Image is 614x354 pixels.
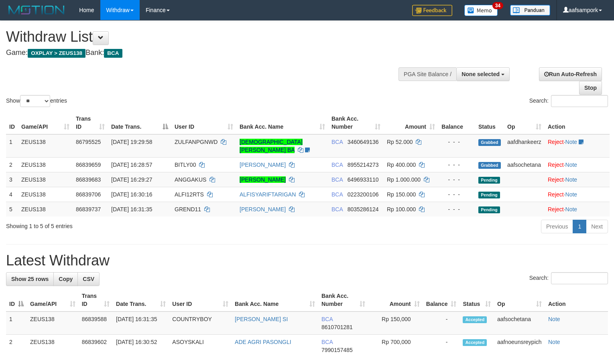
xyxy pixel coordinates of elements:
[412,5,452,16] img: Feedback.jpg
[387,191,416,198] span: Rp 150.000
[6,157,18,172] td: 2
[240,206,286,212] a: [PERSON_NAME]
[459,289,494,312] th: Status: activate to sort column ascending
[108,111,171,134] th: Date Trans.: activate to sort column descending
[463,339,487,346] span: Accepted
[545,187,610,202] td: ·
[111,139,152,145] span: [DATE] 19:29:58
[20,95,50,107] select: Showentries
[18,111,73,134] th: Game/API: activate to sort column ascending
[76,139,101,145] span: 86795525
[169,289,232,312] th: User ID: activate to sort column ascending
[529,95,608,107] label: Search:
[6,111,18,134] th: ID
[175,191,204,198] span: ALFI12RTS
[441,161,472,169] div: - - -
[545,134,610,158] td: ·
[27,312,79,335] td: ZEUS138
[235,316,288,322] a: [PERSON_NAME] SI
[111,191,152,198] span: [DATE] 16:30:16
[478,192,500,198] span: Pending
[6,4,67,16] img: MOTION_logo.png
[504,134,545,158] td: aafdhankeerz
[548,176,564,183] a: Reject
[348,176,379,183] span: Copy 6496933110 to clipboard
[565,162,577,168] a: Note
[545,111,610,134] th: Action
[565,206,577,212] a: Note
[6,272,54,286] a: Show 25 rows
[565,176,577,183] a: Note
[240,139,303,153] a: [DEMOGRAPHIC_DATA][PERSON_NAME] BA
[83,276,94,282] span: CSV
[387,176,421,183] span: Rp 1.000.000
[321,324,353,330] span: Copy 8610701281 to clipboard
[565,191,577,198] a: Note
[387,206,416,212] span: Rp 100.000
[331,176,343,183] span: BCA
[321,347,353,353] span: Copy 7990157485 to clipboard
[11,276,49,282] span: Show 25 rows
[348,191,379,198] span: Copy 0223200106 to clipboard
[18,202,73,216] td: ZEUS138
[504,157,545,172] td: aafsochetana
[76,162,101,168] span: 86839659
[368,312,423,335] td: Rp 150,000
[236,111,328,134] th: Bank Acc. Name: activate to sort column ascending
[475,111,504,134] th: Status
[240,191,296,198] a: ALFISYARIFTARIGAN
[6,187,18,202] td: 4
[504,111,545,134] th: Op: activate to sort column ascending
[328,111,384,134] th: Bank Acc. Number: activate to sort column ascending
[551,95,608,107] input: Search:
[441,176,472,184] div: - - -
[494,312,545,335] td: aafsochetana
[551,272,608,284] input: Search:
[494,289,545,312] th: Op: activate to sort column ascending
[18,172,73,187] td: ZEUS138
[464,5,498,16] img: Button%20Memo.svg
[441,138,472,146] div: - - -
[76,176,101,183] span: 86839683
[235,339,291,345] a: ADE AGRI PASONGLI
[548,191,564,198] a: Reject
[53,272,78,286] a: Copy
[232,289,318,312] th: Bank Acc. Name: activate to sort column ascending
[565,139,577,145] a: Note
[387,139,413,145] span: Rp 52.000
[318,289,368,312] th: Bank Acc. Number: activate to sort column ascending
[18,187,73,202] td: ZEUS138
[456,67,510,81] button: None selected
[573,220,586,233] a: 1
[240,176,286,183] a: [PERSON_NAME]
[76,191,101,198] span: 86839706
[441,190,472,198] div: - - -
[548,206,564,212] a: Reject
[111,176,152,183] span: [DATE] 16:29:27
[348,206,379,212] span: Copy 8035286124 to clipboard
[423,289,460,312] th: Balance: activate to sort column ascending
[79,312,113,335] td: 86839588
[384,111,438,134] th: Amount: activate to sort column ascending
[27,289,79,312] th: Game/API: activate to sort column ascending
[548,139,564,145] a: Reject
[6,95,67,107] label: Show entries
[331,206,343,212] span: BCA
[492,2,503,9] span: 34
[169,312,232,335] td: COUNTRYBOY
[6,219,250,230] div: Showing 1 to 5 of 5 entries
[321,316,333,322] span: BCA
[545,202,610,216] td: ·
[6,134,18,158] td: 1
[463,316,487,323] span: Accepted
[6,202,18,216] td: 5
[348,139,379,145] span: Copy 3460649136 to clipboard
[478,162,501,169] span: Grabbed
[321,339,333,345] span: BCA
[331,191,343,198] span: BCA
[6,253,608,269] h1: Latest Withdraw
[59,276,73,282] span: Copy
[18,157,73,172] td: ZEUS138
[175,162,196,168] span: BITLY00
[548,162,564,168] a: Reject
